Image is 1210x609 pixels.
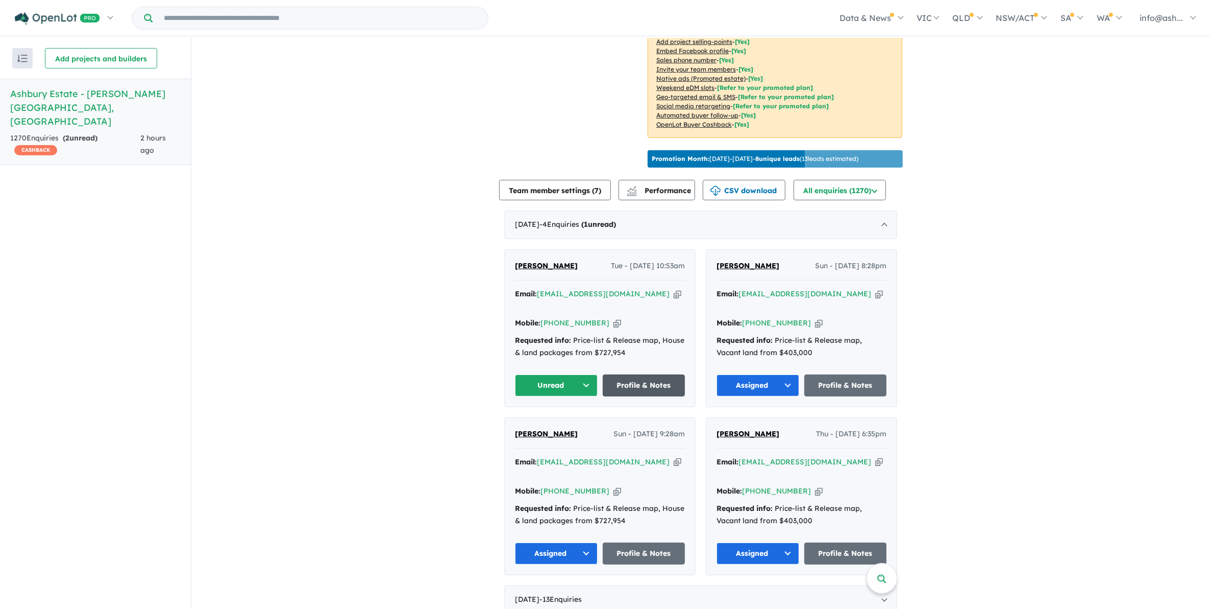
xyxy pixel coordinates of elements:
a: Profile & Notes [804,543,887,565]
a: Profile & Notes [804,374,887,396]
u: Add project selling-points [656,38,732,45]
img: bar-chart.svg [627,190,637,196]
u: Social media retargeting [656,102,730,110]
button: Assigned [717,543,799,565]
span: [Yes] [741,111,756,119]
span: [ Yes ] [735,38,750,45]
button: Copy [815,486,823,497]
span: - 13 Enquir ies [539,595,582,604]
h5: Ashbury Estate - [PERSON_NAME][GEOGRAPHIC_DATA] , [GEOGRAPHIC_DATA] [10,87,181,128]
strong: ( unread) [581,220,616,229]
strong: Email: [717,289,738,298]
span: [PERSON_NAME] [515,261,578,270]
img: line-chart.svg [627,186,636,192]
u: Native ads (Promoted estate) [656,75,746,82]
span: [ Yes ] [738,65,753,73]
span: Tue - [DATE] 10:53am [611,260,685,272]
div: [DATE] [504,210,897,239]
span: - 4 Enquir ies [539,220,616,229]
strong: Requested info: [717,336,773,345]
a: [EMAIL_ADDRESS][DOMAIN_NAME] [537,457,670,466]
span: 2 hours ago [140,133,166,155]
img: download icon [710,186,721,196]
span: [PERSON_NAME] [515,429,578,438]
strong: Email: [717,457,738,466]
button: Copy [815,318,823,329]
button: CSV download [703,180,785,200]
a: Profile & Notes [603,543,685,565]
span: Sun - [DATE] 8:28pm [815,260,886,272]
a: [PHONE_NUMBER] [742,486,811,496]
a: [EMAIL_ADDRESS][DOMAIN_NAME] [738,289,871,298]
span: [ Yes ] [731,47,746,55]
button: Assigned [717,374,799,396]
a: [PERSON_NAME] [717,260,779,272]
span: [PERSON_NAME] [717,429,779,438]
a: [EMAIL_ADDRESS][DOMAIN_NAME] [537,289,670,298]
span: 1 [584,220,588,229]
strong: Mobile: [717,318,742,327]
a: Profile & Notes [603,374,685,396]
button: Team member settings (7) [499,180,611,200]
div: Price-list & Release map, Vacant land from $403,000 [717,335,886,359]
a: [PERSON_NAME] [717,428,779,440]
a: [PERSON_NAME] [515,260,578,272]
strong: Email: [515,457,537,466]
u: Embed Facebook profile [656,47,729,55]
button: Copy [674,457,681,467]
u: Geo-targeted email & SMS [656,93,735,101]
a: [PHONE_NUMBER] [742,318,811,327]
button: All enquiries (1270) [794,180,886,200]
strong: Mobile: [515,486,540,496]
b: 8 unique leads [755,155,800,162]
button: Copy [875,289,883,299]
div: Price-list & Release map, House & land packages from $727,954 [515,335,685,359]
a: [PHONE_NUMBER] [540,486,609,496]
img: Openlot PRO Logo White [15,12,100,25]
button: Performance [619,180,695,200]
p: [DATE] - [DATE] - ( 13 leads estimated) [652,154,858,163]
button: Copy [613,486,621,497]
button: Unread [515,374,598,396]
u: Invite your team members [656,65,736,73]
strong: Mobile: [515,318,540,327]
u: Sales phone number [656,56,717,64]
strong: ( unread) [63,133,97,143]
a: [PERSON_NAME] [515,428,578,440]
span: [Yes] [748,75,763,82]
input: Try estate name, suburb, builder or developer [155,7,486,29]
span: CASHBACK [14,145,57,155]
span: [Refer to your promoted plan] [733,102,829,110]
span: 2 [65,133,69,143]
div: Price-list & Release map, House & land packages from $727,954 [515,503,685,527]
b: Promotion Month: [652,155,709,162]
span: info@ash... [1140,13,1183,23]
u: OpenLot Buyer Cashback [656,121,732,128]
span: [PERSON_NAME] [717,261,779,270]
strong: Requested info: [515,336,571,345]
span: Thu - [DATE] 6:35pm [816,428,886,440]
div: Price-list & Release map, Vacant land from $403,000 [717,503,886,527]
span: Performance [628,186,691,195]
span: [Yes] [734,121,749,128]
span: [Refer to your promoted plan] [717,84,813,91]
strong: Requested info: [515,504,571,513]
span: Sun - [DATE] 9:28am [613,428,685,440]
button: Assigned [515,543,598,565]
strong: Mobile: [717,486,742,496]
span: 7 [595,186,599,195]
div: 1270 Enquir ies [10,132,140,157]
u: Automated buyer follow-up [656,111,738,119]
button: Add projects and builders [45,48,157,68]
img: sort.svg [17,55,28,62]
a: [PHONE_NUMBER] [540,318,609,327]
u: Weekend eDM slots [656,84,714,91]
a: [EMAIL_ADDRESS][DOMAIN_NAME] [738,457,871,466]
span: [ Yes ] [719,56,734,64]
button: Copy [613,318,621,329]
strong: Requested info: [717,504,773,513]
button: Copy [875,457,883,467]
strong: Email: [515,289,537,298]
span: [Refer to your promoted plan] [738,93,834,101]
button: Copy [674,289,681,299]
